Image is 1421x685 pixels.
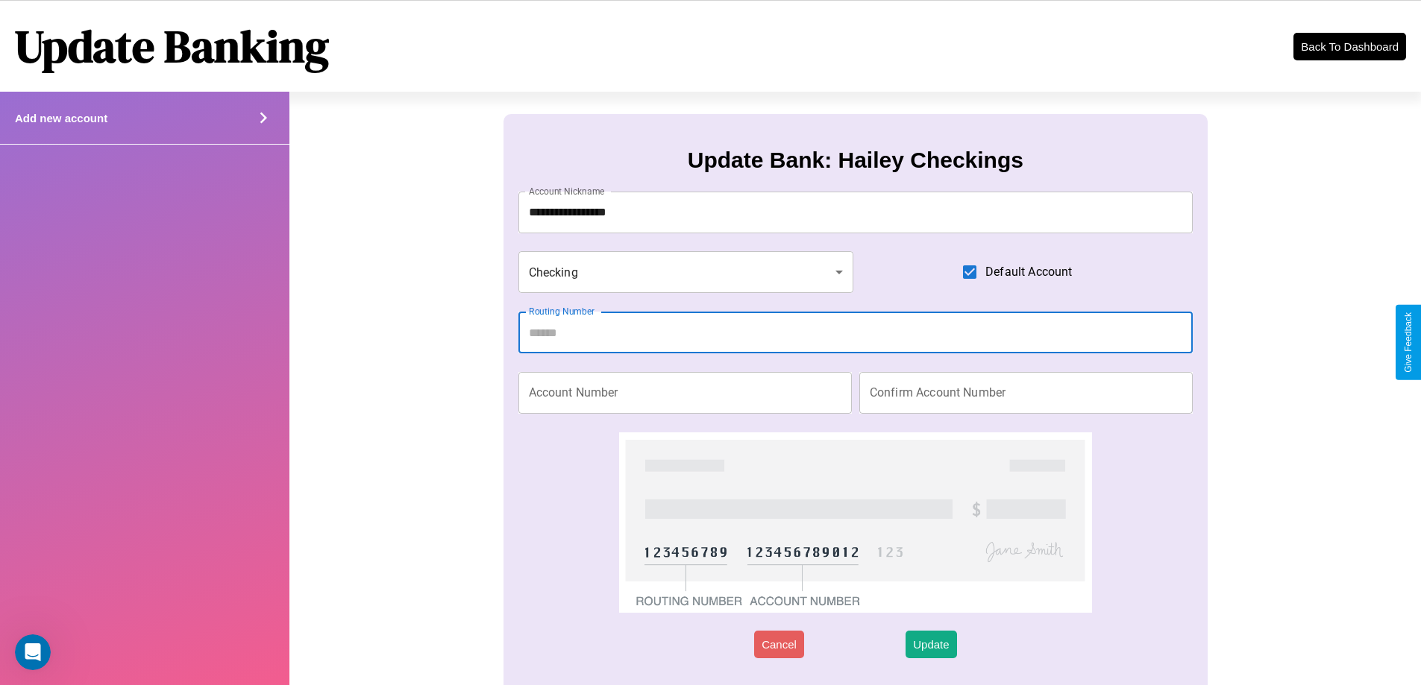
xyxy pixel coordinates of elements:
[619,432,1091,613] img: check
[1403,312,1414,373] div: Give Feedback
[529,305,595,318] label: Routing Number
[754,631,804,658] button: Cancel
[529,185,605,198] label: Account Nickname
[985,263,1072,281] span: Default Account
[688,148,1023,173] h3: Update Bank: Hailey Checkings
[15,16,329,77] h1: Update Banking
[906,631,956,658] button: Update
[1293,33,1406,60] button: Back To Dashboard
[518,251,854,293] div: Checking
[15,634,51,670] iframe: Intercom live chat
[15,112,107,124] h4: Add new account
